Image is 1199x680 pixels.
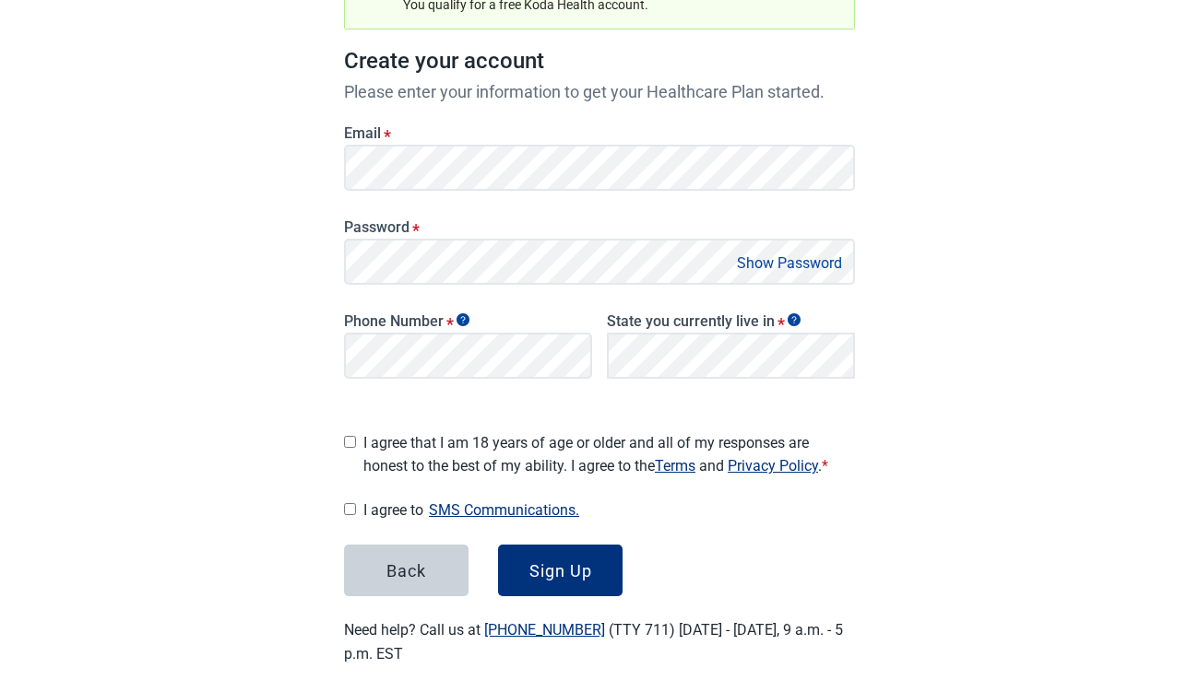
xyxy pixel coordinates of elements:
[484,621,605,639] a: [PHONE_NUMBER]
[344,312,592,330] label: Phone Number
[529,561,592,580] div: Sign Up
[344,124,855,142] label: Email
[728,457,818,475] a: Read our Privacy Policy
[457,313,469,326] span: Show tooltip
[386,561,426,580] div: Back
[344,218,855,236] label: Password
[655,457,695,475] a: Read our Terms of Service
[498,545,623,596] button: Sign Up
[731,251,848,276] button: Show Password
[363,498,855,522] span: I agree to
[423,498,585,522] button: Show SMS communications details
[344,621,843,662] label: Need help? Call us at (TTY 711) [DATE] - [DATE], 9 a.m. - 5 p.m. EST
[607,312,855,330] label: State you currently live in
[344,545,469,596] button: Back
[344,79,855,104] p: Please enter your information to get your Healthcare Plan started.
[344,44,855,79] h1: Create your account
[363,431,855,477] span: I agree that I am 18 years of age or older and all of my responses are honest to the best of my a...
[788,313,801,326] span: Show tooltip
